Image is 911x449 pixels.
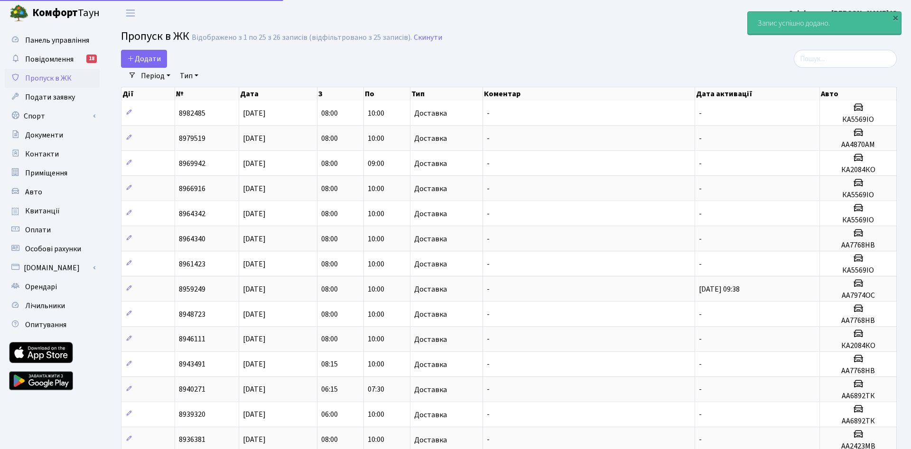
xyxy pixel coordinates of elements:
span: 10:00 [368,334,384,345]
span: - [699,259,702,269]
input: Пошук... [794,50,897,68]
span: [DATE] [243,259,266,269]
span: - [487,334,490,345]
span: 8966916 [179,183,205,194]
span: Авто [25,187,42,197]
a: Подати заявку [5,88,100,107]
span: 06:15 [321,385,338,395]
span: 06:00 [321,410,338,420]
span: 8964342 [179,209,205,219]
span: [DATE] [243,334,266,345]
a: Пропуск в ЖК [5,69,100,88]
h5: КА5569IO [824,191,892,200]
th: Дата [239,87,317,101]
span: Документи [25,130,63,140]
span: Лічильники [25,301,65,311]
span: - [487,435,490,445]
th: Дії [121,87,175,101]
h5: АА7768НВ [824,367,892,376]
span: 8969942 [179,158,205,169]
span: - [699,108,702,119]
span: 10:00 [368,183,384,194]
span: Панель управління [25,35,89,46]
span: [DATE] [243,158,266,169]
span: [DATE] [243,133,266,144]
span: Доставка [414,386,447,394]
span: Квитанції [25,206,60,216]
span: - [487,385,490,395]
span: 08:00 [321,309,338,320]
span: [DATE] [243,410,266,420]
a: Орендарі [5,277,100,296]
th: З [317,87,364,101]
span: [DATE] [243,385,266,395]
span: - [699,359,702,370]
span: - [487,108,490,119]
span: 08:00 [321,133,338,144]
span: 08:00 [321,209,338,219]
span: 08:00 [321,183,338,194]
span: 10:00 [368,108,384,119]
span: Доставка [414,110,447,117]
span: - [699,309,702,320]
span: [DATE] [243,183,266,194]
span: - [487,158,490,169]
span: - [699,158,702,169]
div: Відображено з 1 по 25 з 26 записів (відфільтровано з 25 записів). [192,33,412,42]
a: Додати [121,50,167,68]
th: Коментар [483,87,695,101]
span: Доставка [414,436,447,444]
div: × [891,13,900,22]
span: Доставка [414,336,447,343]
div: Запис успішно додано. [748,12,901,35]
span: Подати заявку [25,92,75,102]
a: Авто [5,183,100,202]
span: Доставка [414,285,447,293]
span: - [699,334,702,345]
h5: АА7768НВ [824,316,892,325]
th: По [364,87,410,101]
h5: КА2084КО [824,165,892,174]
img: logo.png [9,4,28,23]
span: 08:00 [321,158,338,169]
a: Оплати [5,220,100,239]
a: Квитанції [5,202,100,220]
span: Доставка [414,235,447,243]
span: 10:00 [368,435,384,445]
span: Доставка [414,411,447,419]
span: Доставка [414,361,447,368]
span: 8946111 [179,334,205,345]
a: [DOMAIN_NAME] [5,258,100,277]
span: [DATE] [243,108,266,119]
th: Дата активації [695,87,820,101]
span: - [699,234,702,244]
h5: AA7974OC [824,291,892,300]
a: Період [137,68,174,84]
span: 08:00 [321,259,338,269]
span: 10:00 [368,234,384,244]
div: 18 [86,55,97,63]
a: Документи [5,126,100,145]
span: - [487,259,490,269]
a: Контакти [5,145,100,164]
span: - [699,133,702,144]
span: 8961423 [179,259,205,269]
span: - [699,209,702,219]
a: Повідомлення18 [5,50,100,69]
span: [DATE] [243,209,266,219]
h5: АА4870АМ [824,140,892,149]
span: - [487,410,490,420]
th: № [175,87,239,101]
span: 8964340 [179,234,205,244]
b: Комфорт [32,5,78,20]
span: - [487,209,490,219]
span: 8936381 [179,435,205,445]
a: Спірідонов [PERSON_NAME] Ю. [788,8,900,19]
span: Доставка [414,311,447,318]
span: 8940271 [179,385,205,395]
span: Контакти [25,149,59,159]
a: Лічильники [5,296,100,315]
h5: АА6892ТК [824,392,892,401]
span: Доставка [414,135,447,142]
span: [DATE] [243,359,266,370]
